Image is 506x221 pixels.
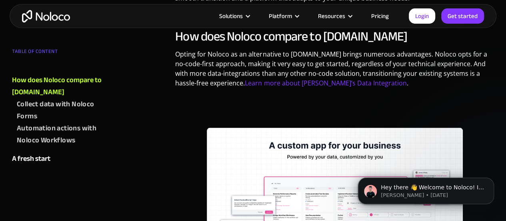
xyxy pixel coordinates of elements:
p: Opting for Noloco as an alternative to [DOMAIN_NAME] brings numerous advantages. Noloco opts for ... [175,49,494,93]
a: Get started [441,8,484,24]
div: A fresh start [12,152,50,164]
h2: How does Noloco compare to [DOMAIN_NAME] [175,28,494,44]
div: TABLE OF CONTENT [12,45,107,61]
a: Collect data with Noloco Forms [17,98,107,122]
a: Learn more about [PERSON_NAME]’s Data Integration [245,78,406,87]
div: Solutions [209,11,259,21]
div: Resources [318,11,345,21]
a: Automation actions with Noloco Workflows [17,122,107,146]
div: Solutions [219,11,243,21]
p: ‍ [175,97,494,113]
a: home [22,10,70,22]
a: A fresh start [12,152,107,164]
a: Login [409,8,435,24]
iframe: Intercom notifications message [346,161,506,217]
a: How does Noloco compare to [DOMAIN_NAME] [12,74,107,98]
div: Resources [308,11,361,21]
div: Platform [259,11,308,21]
a: Pricing [361,11,399,21]
div: Platform [269,11,292,21]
